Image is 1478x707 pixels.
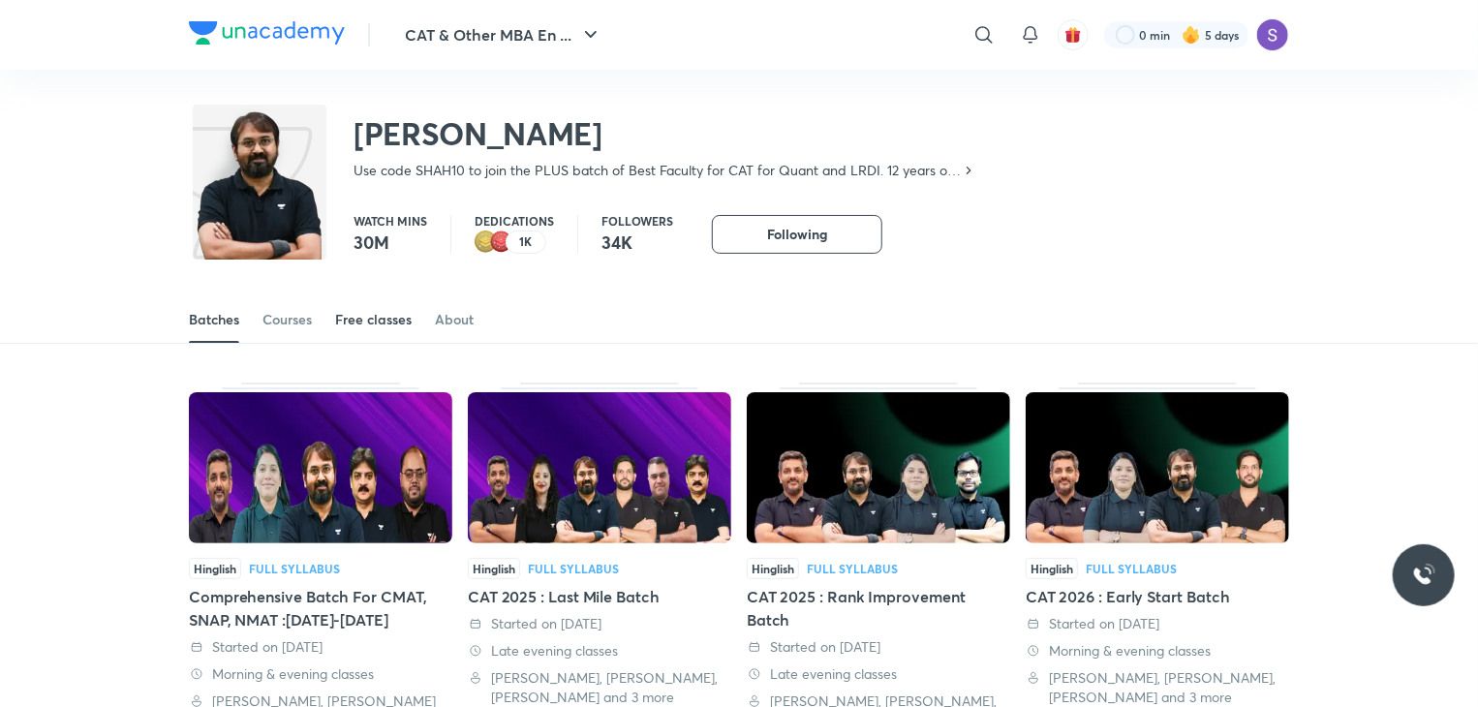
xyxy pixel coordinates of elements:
[1086,563,1177,574] div: Full Syllabus
[189,558,241,579] span: Hinglish
[767,225,827,244] span: Following
[475,231,498,254] img: educator badge2
[807,563,898,574] div: Full Syllabus
[747,585,1010,631] div: CAT 2025 : Rank Improvement Batch
[189,664,452,684] div: Morning & evening classes
[262,296,312,343] a: Courses
[193,108,326,294] img: class
[262,310,312,329] div: Courses
[354,231,427,254] p: 30M
[335,310,412,329] div: Free classes
[468,558,520,579] span: Hinglish
[747,637,1010,657] div: Started on 13 Jul 2025
[189,21,345,45] img: Company Logo
[1064,26,1082,44] img: avatar
[249,563,340,574] div: Full Syllabus
[354,114,976,153] h2: [PERSON_NAME]
[468,641,731,661] div: Late evening classes
[490,231,513,254] img: educator badge1
[1026,558,1078,579] span: Hinglish
[601,231,673,254] p: 34K
[189,310,239,329] div: Batches
[1412,564,1435,587] img: ttu
[435,296,474,343] a: About
[468,392,731,543] img: Thumbnail
[435,310,474,329] div: About
[601,215,673,227] p: Followers
[1026,668,1289,707] div: Amiya Kumar, Deepika Awasthi, Ravi Kumar and 3 more
[189,21,345,49] a: Company Logo
[189,392,452,543] img: Thumbnail
[475,215,554,227] p: Dedications
[354,161,961,180] p: Use code SHAH10 to join the PLUS batch of Best Faculty for CAT for Quant and LRDI. 12 years of Te...
[335,296,412,343] a: Free classes
[1256,18,1289,51] img: Sapara Premji
[468,668,731,707] div: Lokesh Agarwal, Ravi Kumar, Ronakkumar Shah and 3 more
[1058,19,1089,50] button: avatar
[1026,641,1289,661] div: Morning & evening classes
[393,15,614,54] button: CAT & Other MBA En ...
[747,558,799,579] span: Hinglish
[189,296,239,343] a: Batches
[528,563,619,574] div: Full Syllabus
[468,585,731,608] div: CAT 2025 : Last Mile Batch
[747,664,1010,684] div: Late evening classes
[747,392,1010,543] img: Thumbnail
[1026,392,1289,543] img: Thumbnail
[468,614,731,633] div: Started on 4 Aug 2025
[1026,585,1289,608] div: CAT 2026 : Early Start Batch
[520,235,533,249] p: 1K
[1026,614,1289,633] div: Started on 30 Jun 2025
[712,215,882,254] button: Following
[189,637,452,657] div: Started on 18 Aug 2025
[354,215,427,227] p: Watch mins
[189,585,452,631] div: Comprehensive Batch For CMAT, SNAP, NMAT :[DATE]-[DATE]
[1182,25,1201,45] img: streak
